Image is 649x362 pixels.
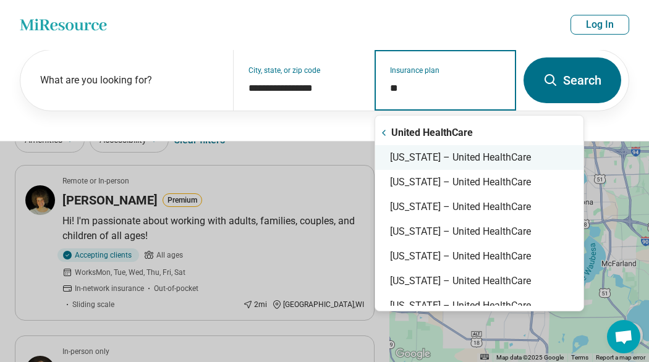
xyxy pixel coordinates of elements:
[40,73,218,88] label: What are you looking for?
[607,320,640,353] div: Open chat
[375,269,583,293] div: [US_STATE] – United HealthCare
[375,293,583,318] div: [US_STATE] – United HealthCare
[375,244,583,269] div: [US_STATE] – United HealthCare
[375,120,583,306] div: Suggestions
[571,15,629,35] button: Log In
[524,57,621,103] button: Search
[375,170,583,195] div: [US_STATE] – United HealthCare
[375,120,583,145] div: United HealthCare
[375,219,583,244] div: [US_STATE] – United HealthCare
[375,195,583,219] div: [US_STATE] – United HealthCare
[375,145,583,170] div: [US_STATE] – United HealthCare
